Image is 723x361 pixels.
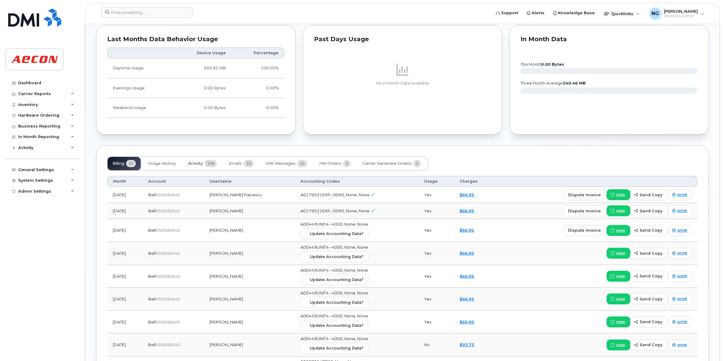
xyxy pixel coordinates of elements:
[204,176,295,187] th: Username
[205,160,217,167] span: 106
[297,160,307,167] span: 14
[607,316,630,327] a: view
[314,81,491,86] p: No In Month Data Available
[616,273,625,279] span: view
[664,14,698,18] span: Wireless Admin
[101,7,193,18] input: Find something...
[520,81,586,85] text: three month average
[563,205,606,216] button: dispute invoice
[143,176,204,187] th: Account
[630,293,668,304] button: send copy
[611,11,633,16] span: Quicklinks
[520,36,698,42] div: In Month Data
[229,161,242,166] span: Emails
[300,297,369,308] button: Update Accounting Data?
[148,320,156,324] span: Bell
[300,336,368,341] span: A00449UNIT4--4000, None, None
[460,251,474,256] a: $66.95
[645,8,708,20] div: Nicole Guida
[419,288,454,311] td: Yes
[630,316,668,327] button: send copy
[172,48,231,58] th: Device Usage
[640,208,662,214] span: send copy
[300,343,369,354] button: Update Accounting Data?
[460,296,474,301] a: $66.95
[460,320,474,324] a: $66.95
[107,219,143,242] td: [DATE]
[156,274,180,279] span: 0509282645
[156,193,180,197] span: 0509282645
[522,7,549,19] a: Alerts
[310,254,363,260] span: Update Accounting Data?
[607,339,630,350] a: view
[640,296,662,302] span: send copy
[616,319,625,325] span: view
[640,227,662,233] span: send copy
[310,277,363,283] span: Update Accounting Data?
[314,36,491,42] div: Past Days Usage
[300,313,368,318] span: A00449UNIT4--4000, None, None
[563,225,606,236] button: dispute invoice
[310,345,363,351] span: Update Accounting Data?
[454,176,496,187] th: Charges
[107,176,143,187] th: Month
[616,296,625,302] span: view
[678,228,687,233] span: print
[630,205,668,216] button: send copy
[310,231,363,237] span: Update Accounting Data?
[532,10,544,16] span: Alerts
[640,319,662,325] span: send copy
[204,187,295,203] td: [PERSON_NAME] Fiacescu
[616,208,625,214] span: view
[188,161,203,166] span: Activity
[616,192,625,197] span: view
[419,242,454,265] td: Yes
[107,203,143,219] td: [DATE]
[563,189,606,200] button: dispute invoice
[107,187,143,203] td: [DATE]
[668,205,692,216] a: print
[204,219,295,242] td: [PERSON_NAME]
[630,189,668,200] button: send copy
[300,228,369,239] button: Update Accounting Data?
[295,176,419,187] th: Accounting Codes
[204,288,295,311] td: [PERSON_NAME]
[172,58,231,78] td: 593.91 MB
[419,203,454,219] td: Yes
[630,225,668,236] button: send copy
[300,268,368,273] span: A00449UNIT4--4000, None, None
[549,7,599,19] a: Knowledge Base
[630,248,668,259] button: send copy
[520,62,564,67] text: this month
[541,62,564,67] tspan: 0.00 Bytes
[678,296,687,302] span: print
[668,271,692,282] a: print
[156,251,180,256] span: 0509282645
[640,250,662,256] span: send copy
[204,311,295,334] td: [PERSON_NAME]
[501,10,518,16] span: Support
[204,265,295,288] td: [PERSON_NAME]
[231,78,284,98] td: 0.00%
[148,192,156,197] span: Bell
[363,161,412,166] span: Carrier Hardware Orders
[156,343,180,347] span: 0509282645
[300,245,368,250] span: A00449UNIT4--4000, None, None
[419,187,454,203] td: Yes
[300,320,369,331] button: Update Accounting Data?
[568,227,601,233] span: dispute invoice
[148,161,176,166] span: Usage History
[156,209,180,213] span: 0509282645
[204,203,295,219] td: [PERSON_NAME]
[630,339,668,350] button: send copy
[678,192,687,197] span: print
[568,192,601,198] span: dispute invoice
[460,342,474,347] a: $93.73
[300,222,368,227] span: A00449UNIT4--4000, None, None
[419,311,454,334] td: Yes
[343,160,350,167] span: 2
[616,228,625,233] span: view
[319,161,341,166] span: HW Orders
[607,189,630,200] a: view
[300,251,369,262] button: Update Accounting Data?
